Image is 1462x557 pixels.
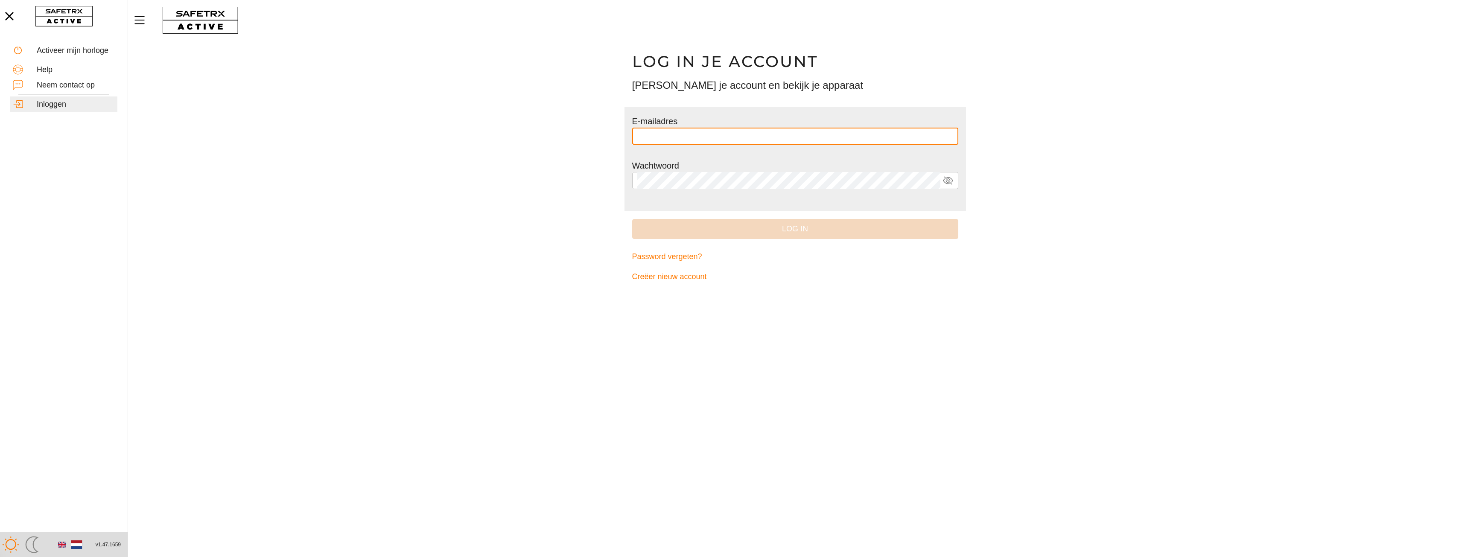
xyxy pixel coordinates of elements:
img: ModeLight.svg [2,536,19,553]
a: Creëer nieuw account [632,267,958,287]
button: Engels [55,537,69,552]
button: v1.47.1659 [90,538,126,552]
h3: [PERSON_NAME] je account en bekijk je apparaat [632,78,958,93]
label: Wachtwoord [632,161,679,170]
span: Log in [639,222,951,236]
img: ModeDark.svg [23,536,41,553]
button: Log in [632,219,958,239]
img: en.svg [58,541,66,548]
img: Help.svg [13,64,23,75]
div: Help [37,65,115,75]
label: E-mailadres [632,117,678,126]
a: Password vergeten? [632,247,958,267]
div: Inloggen [37,100,115,109]
img: nl.svg [70,539,82,551]
button: Nederlands [69,537,84,552]
div: Activeer mijn horloge [37,46,115,55]
span: Password vergeten? [632,250,702,263]
span: Creëer nieuw account [632,270,707,283]
span: v1.47.1659 [96,540,121,549]
div: Neem contact op [37,81,115,90]
h1: Log in je account [632,52,958,71]
button: Menu [132,11,154,29]
img: ContactUs.svg [13,80,23,90]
